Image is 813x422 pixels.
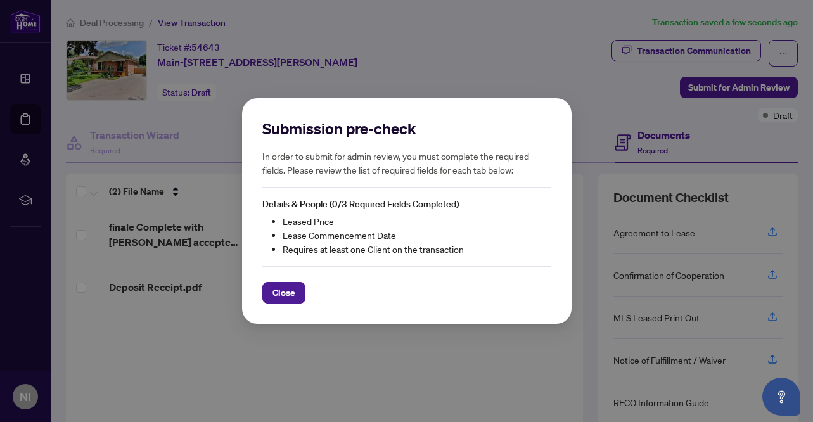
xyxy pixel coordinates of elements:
[262,198,459,210] span: Details & People (0/3 Required Fields Completed)
[283,228,551,242] li: Lease Commencement Date
[283,214,551,228] li: Leased Price
[262,282,305,304] button: Close
[272,283,295,303] span: Close
[262,118,551,139] h2: Submission pre-check
[283,242,551,256] li: Requires at least one Client on the transaction
[262,149,551,177] h5: In order to submit for admin review, you must complete the required fields. Please review the lis...
[762,378,800,416] button: Open asap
